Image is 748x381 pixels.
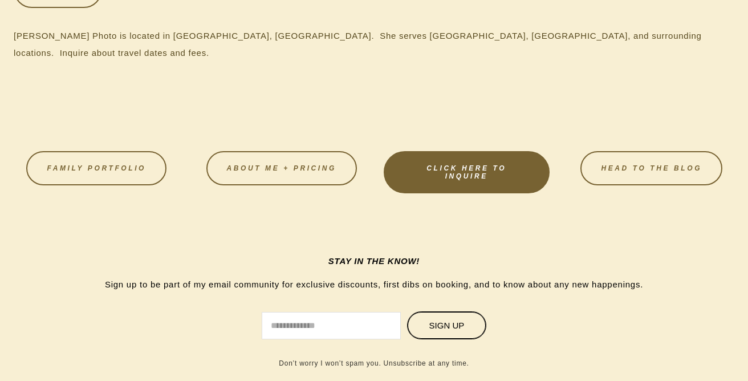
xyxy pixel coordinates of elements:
a: About Me + Pricing [206,151,357,185]
span: Sign Up [429,321,465,330]
p: Don’t worry I won’t spam you. Unsubscribe at any time. [42,359,706,367]
a: CLICK HERE TO INQUIRE [384,151,550,193]
p: [PERSON_NAME] Photo is located in [GEOGRAPHIC_DATA], [GEOGRAPHIC_DATA]. She serves [GEOGRAPHIC_DA... [14,27,734,62]
em: STAY IN THE KNOW! [328,256,420,266]
p: Sign up to be part of my email community for exclusive discounts, first dibs on booking, and to k... [92,278,656,291]
a: HEAD TO THE BLOG [580,151,722,185]
a: FAMILY PORTFOLIO [26,151,166,185]
button: Sign Up [407,311,486,339]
